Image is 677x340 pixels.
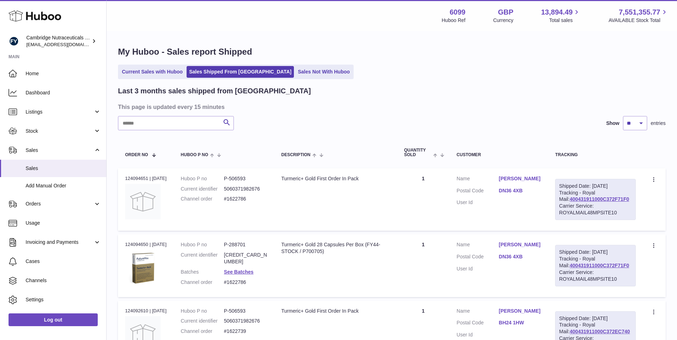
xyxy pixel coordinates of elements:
[187,66,294,78] a: Sales Shipped From [GEOGRAPHIC_DATA]
[559,183,632,190] div: Shipped Date: [DATE]
[26,42,104,47] span: [EMAIL_ADDRESS][DOMAIN_NAME]
[559,203,632,216] div: Carrier Service: ROYALMAIL48MPSITE10
[26,258,101,265] span: Cases
[499,253,541,260] a: DN36 4XB
[555,245,636,286] div: Tracking - Royal Mail:
[570,329,630,334] a: 400431911000C372EC740
[26,128,93,135] span: Stock
[651,120,666,127] span: entries
[404,148,431,157] span: Quantity Sold
[181,328,224,335] dt: Channel order
[125,184,161,219] img: no-photo.jpg
[499,175,541,182] a: [PERSON_NAME]
[125,308,167,314] div: 124092610 | [DATE]
[608,7,668,24] a: 7,551,355.77 AVAILABLE Stock Total
[224,269,253,275] a: See Batches
[181,186,224,192] dt: Current identifier
[457,265,499,272] dt: User Id
[26,147,93,154] span: Sales
[224,318,267,324] dd: 5060371982676
[499,308,541,314] a: [PERSON_NAME]
[9,36,19,46] img: huboo@camnutra.com
[181,279,224,286] dt: Channel order
[224,175,267,182] dd: P-506593
[26,239,93,246] span: Invoicing and Payments
[397,168,450,231] td: 1
[9,313,98,326] a: Log out
[224,252,267,265] dd: [CREDIT_CARD_NUMBER]
[119,66,185,78] a: Current Sales with Huboo
[224,241,267,248] dd: P-288701
[457,308,499,316] dt: Name
[26,109,93,115] span: Listings
[457,241,499,250] dt: Name
[125,241,167,248] div: 124094650 | [DATE]
[26,89,101,96] span: Dashboard
[541,7,581,24] a: 13,894.49 Total sales
[619,7,660,17] span: 7,551,355.77
[457,331,499,338] dt: User Id
[493,17,514,24] div: Currency
[457,319,499,328] dt: Postal Code
[181,308,224,314] dt: Huboo P no
[498,7,513,17] strong: GBP
[118,103,664,111] h3: This page is updated every 15 minutes
[281,308,390,314] div: Turmeric+ Gold First Order In Pack
[457,253,499,262] dt: Postal Code
[224,308,267,314] dd: P-506593
[499,319,541,326] a: BH24 1HW
[26,296,101,303] span: Settings
[125,175,167,182] div: 124094651 | [DATE]
[457,175,499,184] dt: Name
[224,328,267,335] dd: #1622739
[555,153,636,157] div: Tracking
[499,241,541,248] a: [PERSON_NAME]
[457,187,499,196] dt: Postal Code
[559,315,632,322] div: Shipped Date: [DATE]
[570,263,629,268] a: 400431911000C372F71F0
[181,241,224,248] dt: Huboo P no
[457,153,541,157] div: Customer
[608,17,668,24] span: AVAILABLE Stock Total
[281,175,390,182] div: Turmeric+ Gold First Order In Pack
[549,17,581,24] span: Total sales
[26,165,101,172] span: Sales
[26,34,90,48] div: Cambridge Nutraceuticals Ltd
[181,196,224,202] dt: Channel order
[281,153,311,157] span: Description
[559,269,632,283] div: Carrier Service: ROYALMAIL48MPSITE10
[224,186,267,192] dd: 5060371982676
[125,153,148,157] span: Order No
[181,153,208,157] span: Huboo P no
[397,234,450,297] td: 1
[606,120,619,127] label: Show
[181,318,224,324] dt: Current identifier
[26,182,101,189] span: Add Manual Order
[26,70,101,77] span: Home
[181,175,224,182] dt: Huboo P no
[541,7,573,17] span: 13,894.49
[457,199,499,206] dt: User Id
[181,269,224,275] dt: Batches
[118,46,666,57] h1: My Huboo - Sales report Shipped
[295,66,352,78] a: Sales Not With Huboo
[570,196,629,202] a: 400431911000C372F71F0
[281,241,390,255] div: Turmeric+ Gold 28 Capsules Per Box (FY44-STOCK / P700705)
[118,86,311,96] h2: Last 3 months sales shipped from [GEOGRAPHIC_DATA]
[559,249,632,256] div: Shipped Date: [DATE]
[26,201,93,207] span: Orders
[224,279,267,286] dd: #1622786
[555,179,636,220] div: Tracking - Royal Mail:
[26,220,101,226] span: Usage
[224,196,267,202] dd: #1622786
[181,252,224,265] dt: Current identifier
[125,250,161,286] img: 60991720007859.jpg
[450,7,466,17] strong: 6099
[499,187,541,194] a: DN36 4XB
[442,17,466,24] div: Huboo Ref
[26,277,101,284] span: Channels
